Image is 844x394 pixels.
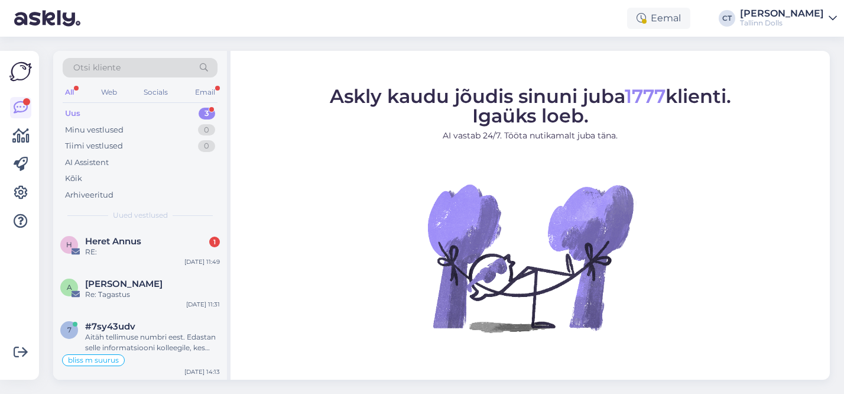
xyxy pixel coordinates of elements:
[740,18,824,28] div: Tallinn Dolls
[65,173,82,185] div: Kõik
[209,237,220,247] div: 1
[65,108,80,120] div: Uus
[67,283,72,292] span: A
[330,129,731,141] p: AI vastab 24/7. Tööta nutikamalt juba täna.
[625,84,666,107] span: 1777
[66,240,72,249] span: H
[85,289,220,300] div: Re: Tagastus
[65,157,109,169] div: AI Assistent
[65,140,123,152] div: Tiimi vestlused
[85,321,135,332] span: #7sy43udv
[68,357,119,364] span: bliss m suurus
[67,325,72,334] span: 7
[85,236,141,247] span: Heret Annus
[9,60,32,83] img: Askly Logo
[184,367,220,376] div: [DATE] 14:13
[99,85,119,100] div: Web
[198,124,215,136] div: 0
[193,85,218,100] div: Email
[330,84,731,127] span: Askly kaudu jõudis sinuni juba klienti. Igaüks loeb.
[198,140,215,152] div: 0
[740,9,837,28] a: [PERSON_NAME]Tallinn Dolls
[65,189,113,201] div: Arhiveeritud
[113,210,168,221] span: Uued vestlused
[141,85,170,100] div: Socials
[627,8,690,29] div: Eemal
[65,124,124,136] div: Minu vestlused
[199,108,215,120] div: 3
[740,9,824,18] div: [PERSON_NAME]
[73,62,121,74] span: Otsi kliente
[85,332,220,353] div: Aitäh tellimuse numbri eest. Edastan selle informatsiooni kolleegile, kes tegeleb teie küsimusega.
[85,279,163,289] span: Anneli Heljas
[719,10,735,27] div: CT
[85,247,220,257] div: RE:
[63,85,76,100] div: All
[424,151,637,364] img: No Chat active
[186,300,220,309] div: [DATE] 11:31
[184,257,220,266] div: [DATE] 11:49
